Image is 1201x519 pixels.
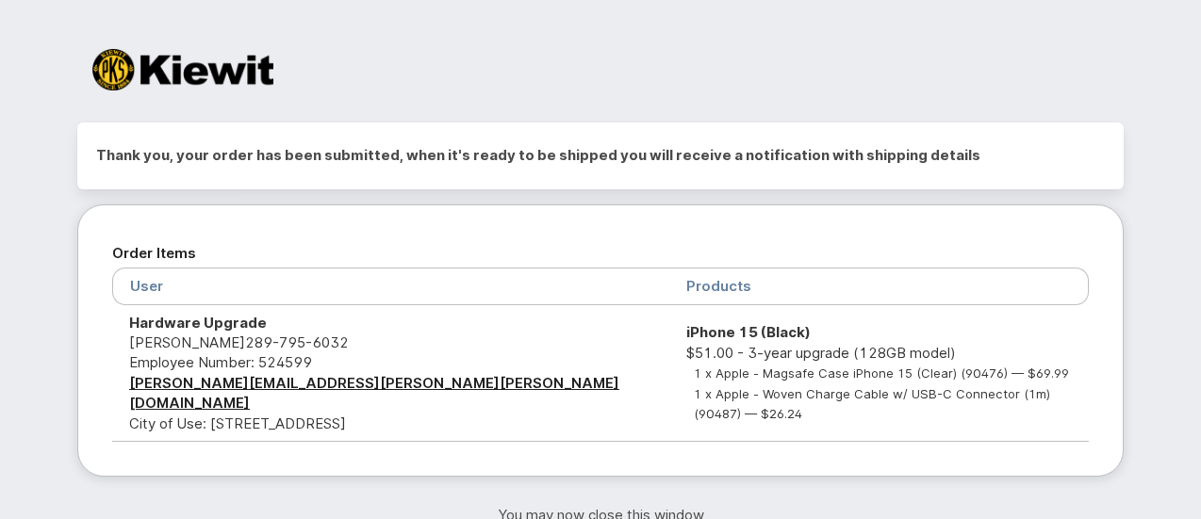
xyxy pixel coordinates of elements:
[694,365,1069,381] small: 1 x Apple - Magsafe Case iPhone 15 (Clear) (90476) — $69.99
[245,333,349,351] span: 289
[686,323,811,341] strong: iPhone 15 (Black)
[669,268,1089,304] th: Products
[305,333,349,351] span: 6032
[129,314,267,332] strong: Hardware Upgrade
[272,333,305,351] span: 795
[129,353,312,371] span: Employee Number: 524599
[694,386,1050,421] small: 1 x Apple - Woven Charge Cable w/ USB-C Connector (1m) (90487) — $26.24
[96,141,1105,170] h2: Thank you, your order has been submitted, when it's ready to be shipped you will receive a notifi...
[92,49,273,90] img: Kiewit Canada Inc
[129,374,619,412] a: [PERSON_NAME][EMAIL_ADDRESS][PERSON_NAME][PERSON_NAME][DOMAIN_NAME]
[112,305,669,443] td: [PERSON_NAME] City of Use: [STREET_ADDRESS]
[112,268,669,304] th: User
[112,239,1089,268] h2: Order Items
[669,305,1089,443] td: $51.00 - 3-year upgrade (128GB model)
